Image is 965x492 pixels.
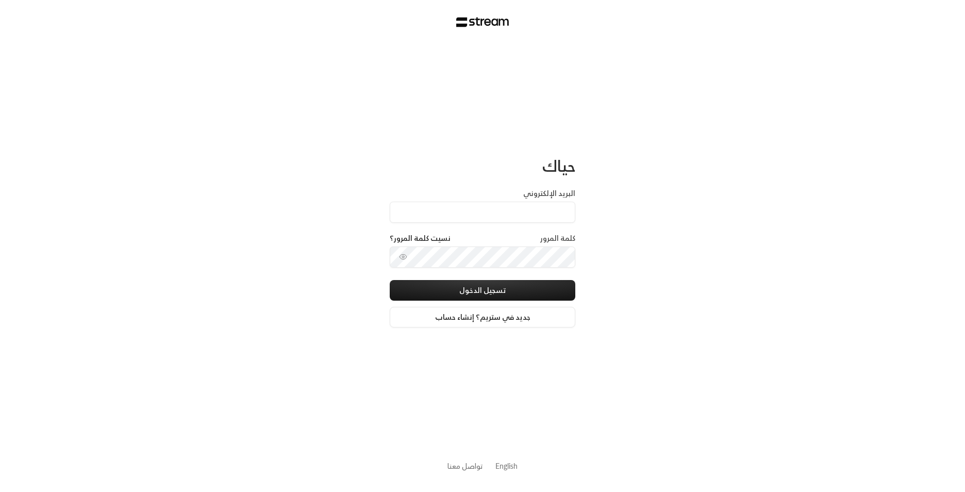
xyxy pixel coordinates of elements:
[447,461,483,471] button: تواصل معنا
[447,460,483,472] a: تواصل معنا
[390,307,575,327] a: جديد في ستريم؟ إنشاء حساب
[542,152,575,179] span: حياك
[495,456,518,475] a: English
[523,188,575,199] label: البريد الإلكتروني
[395,249,411,265] button: toggle password visibility
[390,280,575,301] button: تسجيل الدخول
[540,233,575,243] label: كلمة المرور
[390,233,451,243] a: نسيت كلمة المرور؟
[456,17,509,27] img: Stream Logo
